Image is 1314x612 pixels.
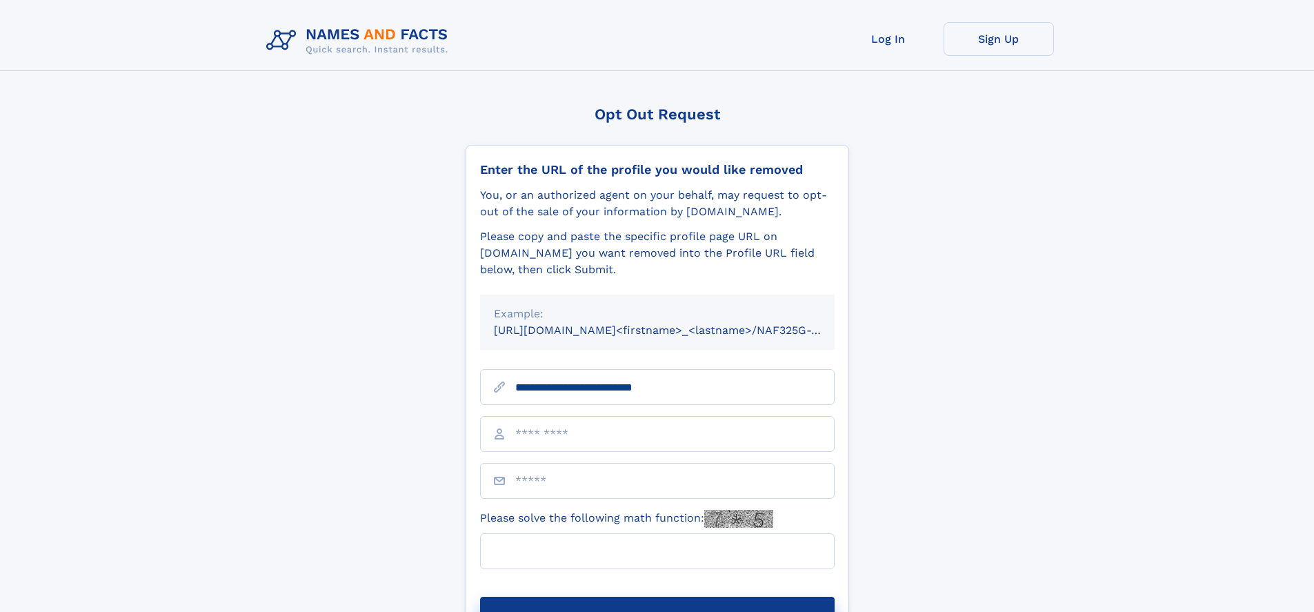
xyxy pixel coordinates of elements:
div: Enter the URL of the profile you would like removed [480,162,835,177]
div: Example: [494,306,821,322]
img: Logo Names and Facts [261,22,459,59]
div: Opt Out Request [466,106,849,123]
label: Please solve the following math function: [480,510,773,528]
div: Please copy and paste the specific profile page URL on [DOMAIN_NAME] you want removed into the Pr... [480,228,835,278]
div: You, or an authorized agent on your behalf, may request to opt-out of the sale of your informatio... [480,187,835,220]
a: Log In [833,22,944,56]
small: [URL][DOMAIN_NAME]<firstname>_<lastname>/NAF325G-xxxxxxxx [494,324,861,337]
a: Sign Up [944,22,1054,56]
